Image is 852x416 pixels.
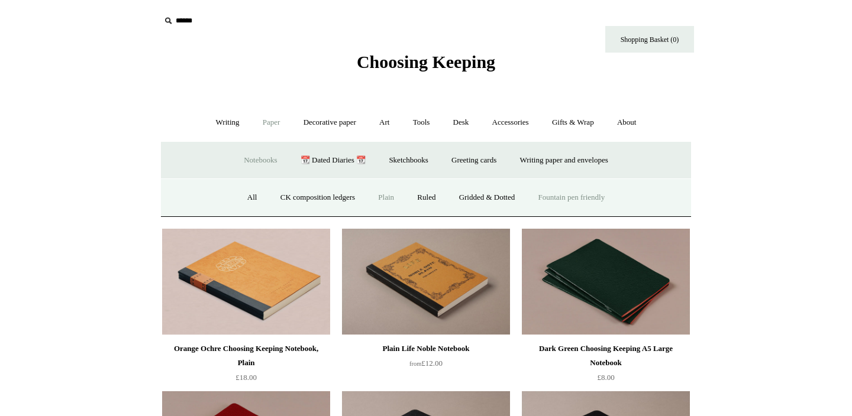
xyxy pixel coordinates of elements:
a: 📆 Dated Diaries 📆 [290,145,376,176]
span: £8.00 [597,373,614,382]
a: Plain Life Noble Notebook Plain Life Noble Notebook [342,229,510,335]
a: Accessories [482,107,540,138]
span: Choosing Keeping [357,52,495,71]
a: Paper [252,107,291,138]
a: Decorative paper [293,107,367,138]
a: Orange Ochre Choosing Keeping Notebook, Plain £18.00 [162,342,330,390]
a: Desk [443,107,480,138]
a: Plain [367,182,405,213]
a: Tools [402,107,441,138]
a: Ruled [406,182,446,213]
a: Orange Ochre Choosing Keeping Notebook, Plain Orange Ochre Choosing Keeping Notebook, Plain [162,229,330,335]
div: Orange Ochre Choosing Keeping Notebook, Plain [165,342,327,370]
a: Gifts & Wrap [541,107,605,138]
img: Plain Life Noble Notebook [342,229,510,335]
span: from [409,360,421,367]
a: Greeting cards [441,145,507,176]
a: Plain Life Noble Notebook from£12.00 [342,342,510,390]
a: Fountain pen friendly [528,182,616,213]
a: All [237,182,268,213]
a: CK composition ledgers [270,182,366,213]
a: Writing paper and envelopes [509,145,619,176]
span: £12.00 [409,359,443,368]
a: Choosing Keeping [357,61,495,70]
a: Art [369,107,400,138]
a: Dark Green Choosing Keeping A5 Large Notebook £8.00 [522,342,690,390]
div: Plain Life Noble Notebook [345,342,507,356]
a: Writing [205,107,250,138]
span: £18.00 [235,373,257,382]
a: Sketchbooks [378,145,438,176]
a: Gridded & Dotted [448,182,526,213]
a: Notebooks [233,145,288,176]
img: Dark Green Choosing Keeping A5 Large Notebook [522,229,690,335]
a: Dark Green Choosing Keeping A5 Large Notebook Dark Green Choosing Keeping A5 Large Notebook [522,229,690,335]
a: Shopping Basket (0) [605,26,694,53]
div: Dark Green Choosing Keeping A5 Large Notebook [525,342,687,370]
img: Orange Ochre Choosing Keeping Notebook, Plain [162,229,330,335]
a: About [606,107,647,138]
